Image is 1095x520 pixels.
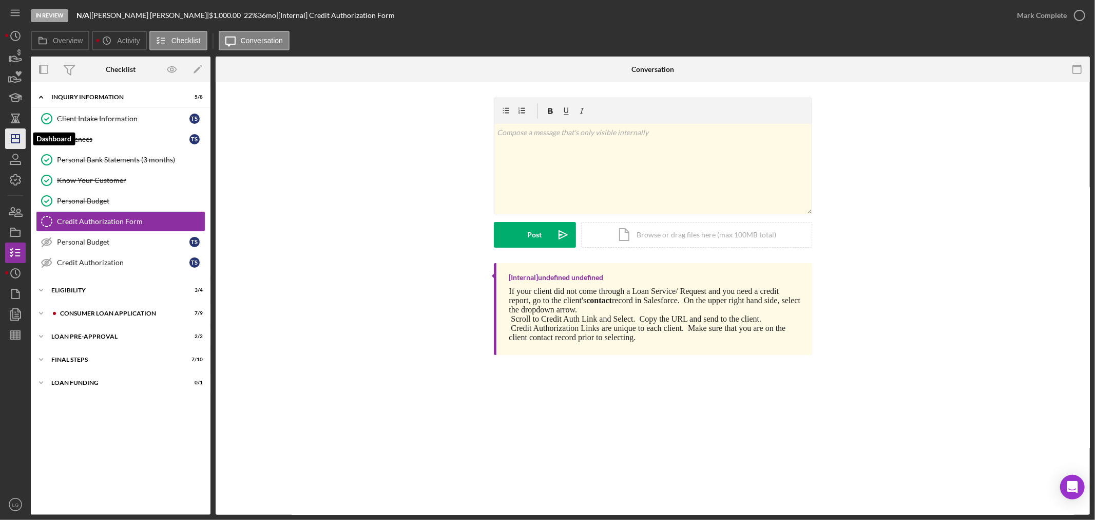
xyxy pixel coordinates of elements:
div: 2 / 2 [184,333,203,340]
div: FINAL STEPS [51,357,177,363]
div: In Review [31,9,68,22]
div: Loan Funding [51,380,177,386]
button: Checklist [149,31,207,50]
label: Overview [53,36,83,45]
span: Scroll to Credit Auth Link and Select. Copy the URL and send to the client. [511,314,762,323]
div: Conversation [631,65,674,73]
label: Activity [117,36,140,45]
div: Personal Bank Statements (3 months) [57,156,205,164]
button: Overview [31,31,89,50]
span: If your client did not come through a Loan Service/ Request and you need a credit report, go to t... [509,287,801,314]
text: LG [12,502,19,508]
div: Credit Authorization Form [57,217,205,226]
div: Know Your Customer [57,176,205,184]
div: T S [189,134,200,144]
a: Personal Budget [36,191,205,211]
div: Post [528,222,542,248]
span: Credit Authorization Links are unique to each client. Make sure that you are on the client contac... [509,324,786,342]
div: 7 / 10 [184,357,203,363]
a: Credit Authorization Form [36,211,205,232]
div: 22 % [244,11,258,20]
div: Mark Complete [1017,5,1067,26]
div: T S [189,114,200,124]
div: $1,000.00 [209,11,244,20]
div: 3 / 4 [184,287,203,293]
div: Personal Budget [57,197,205,205]
div: Inquiry Information [51,94,177,100]
b: N/A [76,11,89,20]
div: [Internal] undefined undefined [509,273,604,282]
div: Credit Authorization [57,258,189,267]
button: Activity [92,31,146,50]
div: Eligibility [51,287,177,293]
label: Checklist [171,36,201,45]
div: | [76,11,91,20]
div: 5 / 8 [184,94,203,100]
div: T S [189,237,200,247]
a: Client Intake InformationTS [36,108,205,129]
label: Conversation [241,36,283,45]
button: Conversation [219,31,290,50]
a: Credit AuthorizationTS [36,252,205,273]
div: Checklist [106,65,136,73]
div: | [Internal] Credit Authorization Form [276,11,395,20]
a: ReferencesTS [36,129,205,150]
div: 36 mo [258,11,276,20]
div: Client Intake Information [57,115,189,123]
button: Post [494,222,576,248]
button: LG [5,494,26,515]
strong: contact [586,296,612,305]
div: 7 / 9 [184,310,203,317]
div: Personal Budget [57,238,189,246]
a: Personal Bank Statements (3 months) [36,150,205,170]
div: Consumer Loan Application [60,310,177,317]
div: 0 / 1 [184,380,203,386]
div: T S [189,257,200,268]
a: Know Your Customer [36,170,205,191]
div: Open Intercom Messenger [1060,475,1085,499]
div: Loan Pre-Approval [51,333,177,340]
a: Personal BudgetTS [36,232,205,252]
button: Mark Complete [1007,5,1090,26]
div: References [57,135,189,143]
div: [PERSON_NAME] [PERSON_NAME] | [91,11,209,20]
